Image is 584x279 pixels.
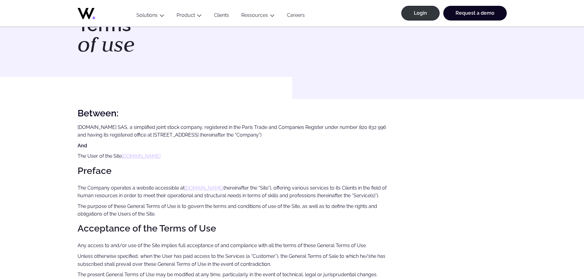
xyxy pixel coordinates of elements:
p: Any access to and/or use of the Site implies full acceptance of and compliance with all the terms... [78,242,391,249]
iframe: Chatbot [544,239,575,270]
a: Login [401,6,440,21]
p: The purpose of these General Terms of Use is to govern the terms and conditions of use of the Sit... [78,202,391,218]
p: The present General Terms of Use may be modified at any time, particularly in the event of techni... [78,271,391,278]
a: [DOMAIN_NAME] [185,185,223,191]
button: Solutions [130,12,170,21]
a: Clients [208,12,235,21]
p: Unless otherwise specified, when the User has paid access to the Services (a “Customer”), the Gen... [78,252,391,268]
a: [DOMAIN_NAME] [122,153,161,159]
a: Request a demo [443,6,507,21]
a: Ressources [241,12,268,18]
h2: Acceptance of the Terms of Use [78,223,391,233]
button: Ressources [235,12,281,21]
h1: Terms [78,16,289,55]
em: of use [78,31,135,58]
button: Product [170,12,208,21]
p: : [78,109,391,118]
p: The User of the Site [78,152,391,160]
a: Careers [281,12,311,21]
strong: And [78,143,87,149]
strong: Between [78,108,116,119]
h2: Preface [78,166,391,176]
p: [DOMAIN_NAME] SAS, a simplified joint stock company, registered in the Paris Trade and Companies ... [78,123,391,139]
p: The Company operates a website accessible at (hereinafter the “Site”), offering various services ... [78,184,391,200]
a: Product [177,12,195,18]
